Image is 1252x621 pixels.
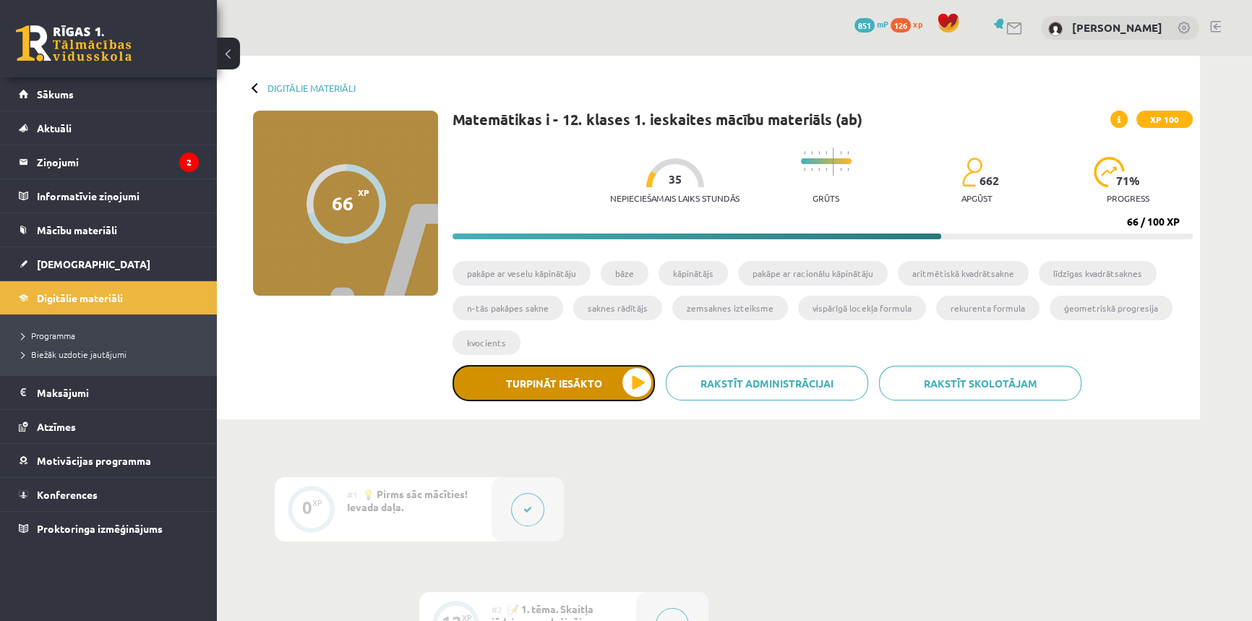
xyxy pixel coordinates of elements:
[1116,174,1141,187] span: 71 %
[669,173,682,186] span: 35
[891,18,911,33] span: 126
[37,257,150,270] span: [DEMOGRAPHIC_DATA]
[22,348,202,361] a: Biežāk uzdotie jautājumi
[666,366,868,401] a: Rakstīt administrācijai
[847,151,849,155] img: icon-short-line-57e1e144782c952c97e751825c79c345078a6d821885a25fce030b3d8c18986b.svg
[818,151,820,155] img: icon-short-line-57e1e144782c952c97e751825c79c345078a6d821885a25fce030b3d8c18986b.svg
[659,261,728,286] li: kāpinātājs
[833,147,834,176] img: icon-long-line-d9ea69661e0d244f92f715978eff75569469978d946b2353a9bb055b3ed8787d.svg
[936,296,1039,320] li: rekurenta formula
[826,151,827,155] img: icon-short-line-57e1e144782c952c97e751825c79c345078a6d821885a25fce030b3d8c18986b.svg
[19,281,199,314] a: Digitālie materiāli
[847,168,849,171] img: icon-short-line-57e1e144782c952c97e751825c79c345078a6d821885a25fce030b3d8c18986b.svg
[19,145,199,179] a: Ziņojumi2
[812,193,839,203] p: Grūts
[877,18,888,30] span: mP
[826,168,827,171] img: icon-short-line-57e1e144782c952c97e751825c79c345078a6d821885a25fce030b3d8c18986b.svg
[312,499,322,507] div: XP
[358,187,369,197] span: XP
[1048,22,1063,36] img: Daniela Mazurēviča
[16,25,132,61] a: Rīgas 1. Tālmācības vidusskola
[854,18,875,33] span: 851
[891,18,930,30] a: 126 xp
[332,192,353,214] div: 66
[798,296,926,320] li: vispārīgā locekļa formula
[19,478,199,511] a: Konferences
[19,247,199,280] a: [DEMOGRAPHIC_DATA]
[453,365,655,401] button: Turpināt iesākto
[811,168,812,171] img: icon-short-line-57e1e144782c952c97e751825c79c345078a6d821885a25fce030b3d8c18986b.svg
[898,261,1029,286] li: aritmētiskā kvadrātsakne
[19,512,199,545] a: Proktoringa izmēģinājums
[22,330,75,341] span: Programma
[22,329,202,342] a: Programma
[37,376,199,409] legend: Maksājumi
[19,376,199,409] a: Maksājumi
[879,366,1081,401] a: Rakstīt skolotājam
[1072,20,1162,35] a: [PERSON_NAME]
[37,291,123,304] span: Digitālie materiāli
[818,168,820,171] img: icon-short-line-57e1e144782c952c97e751825c79c345078a6d821885a25fce030b3d8c18986b.svg
[302,501,312,514] div: 0
[37,223,117,236] span: Mācību materiāli
[913,18,922,30] span: xp
[19,179,199,213] a: Informatīvie ziņojumi
[37,522,163,535] span: Proktoringa izmēģinājums
[840,151,841,155] img: icon-short-line-57e1e144782c952c97e751825c79c345078a6d821885a25fce030b3d8c18986b.svg
[453,261,591,286] li: pakāpe ar veselu kāpinātāju
[610,193,739,203] p: Nepieciešamais laiks stundās
[37,488,98,501] span: Konferences
[979,174,999,187] span: 662
[1107,193,1149,203] p: progress
[1039,261,1157,286] li: līdzīgas kvadrātsaknes
[37,145,199,179] legend: Ziņojumi
[37,179,199,213] legend: Informatīvie ziņojumi
[37,420,76,433] span: Atzīmes
[492,604,502,615] span: #2
[738,261,888,286] li: pakāpe ar racionālu kāpinātāju
[601,261,648,286] li: bāze
[347,487,468,513] span: 💡 Pirms sāc mācīties! Ievada daļa.
[811,151,812,155] img: icon-short-line-57e1e144782c952c97e751825c79c345078a6d821885a25fce030b3d8c18986b.svg
[19,77,199,111] a: Sākums
[22,348,127,360] span: Biežāk uzdotie jautājumi
[19,111,199,145] a: Aktuāli
[453,296,563,320] li: n-tās pakāpes sakne
[453,330,520,355] li: kvocients
[804,168,805,171] img: icon-short-line-57e1e144782c952c97e751825c79c345078a6d821885a25fce030b3d8c18986b.svg
[840,168,841,171] img: icon-short-line-57e1e144782c952c97e751825c79c345078a6d821885a25fce030b3d8c18986b.svg
[1050,296,1172,320] li: ģeometriskā progresija
[19,410,199,443] a: Atzīmes
[37,121,72,134] span: Aktuāli
[19,444,199,477] a: Motivācijas programma
[573,296,662,320] li: saknes rādītājs
[37,454,151,467] span: Motivācijas programma
[37,87,74,100] span: Sākums
[347,489,358,500] span: #1
[961,193,992,203] p: apgūst
[179,153,199,172] i: 2
[1094,157,1125,187] img: icon-progress-161ccf0a02000e728c5f80fcf4c31c7af3da0e1684b2b1d7c360e028c24a22f1.svg
[672,296,788,320] li: zemsaknes izteiksme
[1136,111,1193,128] span: XP 100
[854,18,888,30] a: 851 mP
[267,82,356,93] a: Digitālie materiāli
[804,151,805,155] img: icon-short-line-57e1e144782c952c97e751825c79c345078a6d821885a25fce030b3d8c18986b.svg
[453,111,862,128] h1: Matemātikas i - 12. klases 1. ieskaites mācību materiāls (ab)
[19,213,199,247] a: Mācību materiāli
[961,157,982,187] img: students-c634bb4e5e11cddfef0936a35e636f08e4e9abd3cc4e673bd6f9a4125e45ecb1.svg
